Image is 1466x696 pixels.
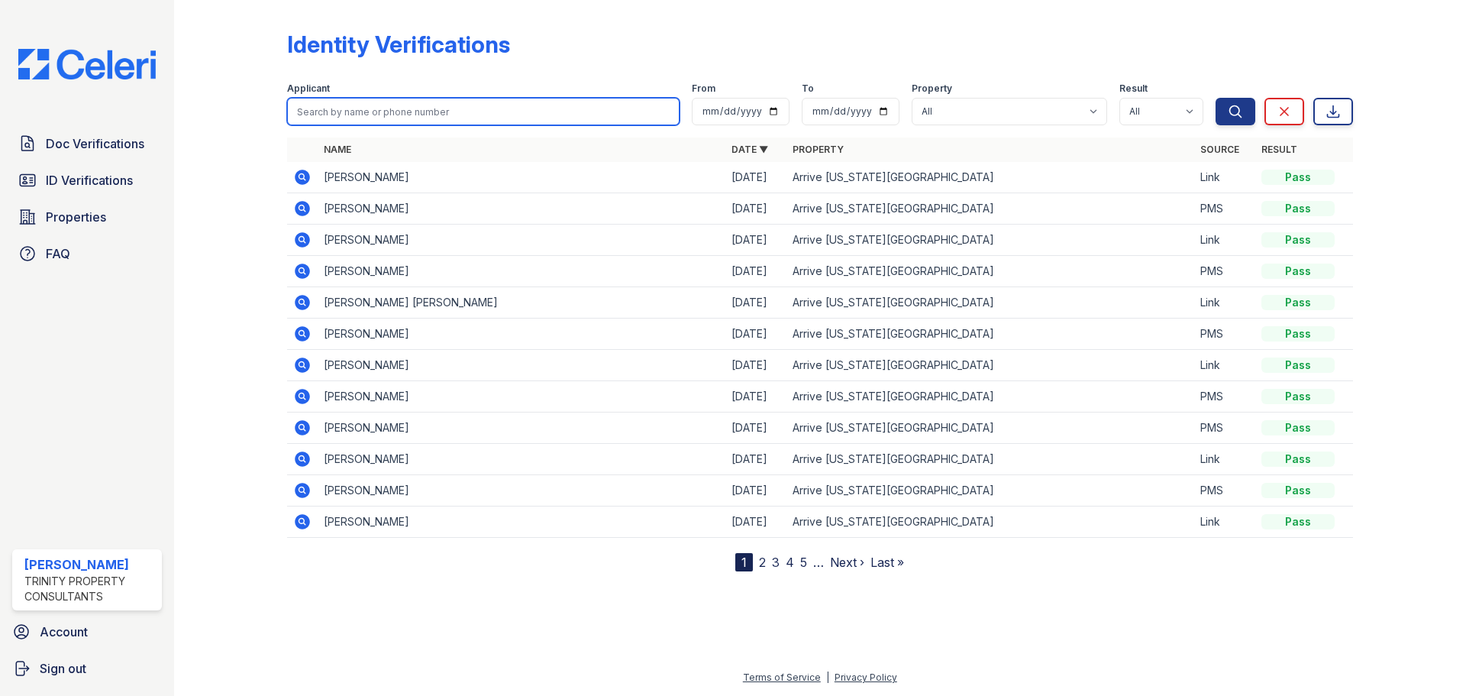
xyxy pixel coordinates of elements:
[1194,381,1255,413] td: PMS
[24,574,156,604] div: Trinity Property Consultants
[318,162,725,193] td: [PERSON_NAME]
[786,193,1194,225] td: Arrive [US_STATE][GEOGRAPHIC_DATA]
[786,225,1194,256] td: Arrive [US_STATE][GEOGRAPHIC_DATA]
[786,381,1194,413] td: Arrive [US_STATE][GEOGRAPHIC_DATA]
[287,31,510,58] div: Identity Verifications
[1261,201,1335,216] div: Pass
[725,444,786,475] td: [DATE]
[40,659,86,678] span: Sign out
[6,49,168,79] img: CE_Logo_Blue-a8612792a0a2168367f1c8372b55b34899dd931a85d93a1a3d3e32e68fde9ad4.png
[1194,507,1255,538] td: Link
[40,623,88,641] span: Account
[743,672,821,683] a: Terms of Service
[46,244,70,263] span: FAQ
[1194,162,1255,193] td: Link
[318,193,725,225] td: [PERSON_NAME]
[793,144,844,155] a: Property
[725,287,786,319] td: [DATE]
[786,475,1194,507] td: Arrive [US_STATE][GEOGRAPHIC_DATA]
[318,256,725,287] td: [PERSON_NAME]
[318,475,725,507] td: [PERSON_NAME]
[6,653,168,684] a: Sign out
[830,555,864,570] a: Next ›
[12,238,162,269] a: FAQ
[12,128,162,159] a: Doc Verifications
[800,555,807,570] a: 5
[318,350,725,381] td: [PERSON_NAME]
[318,225,725,256] td: [PERSON_NAME]
[1119,83,1148,95] label: Result
[786,350,1194,381] td: Arrive [US_STATE][GEOGRAPHIC_DATA]
[786,256,1194,287] td: Arrive [US_STATE][GEOGRAPHIC_DATA]
[1261,264,1335,279] div: Pass
[46,134,144,153] span: Doc Verifications
[731,144,768,155] a: Date ▼
[287,98,680,125] input: Search by name or phone number
[1261,170,1335,185] div: Pass
[1194,287,1255,319] td: Link
[1261,514,1335,529] div: Pass
[786,287,1194,319] td: Arrive [US_STATE][GEOGRAPHIC_DATA]
[1261,232,1335,248] div: Pass
[870,555,904,570] a: Last »
[1194,225,1255,256] td: Link
[1261,358,1335,373] div: Pass
[1261,326,1335,342] div: Pass
[6,617,168,647] a: Account
[1261,295,1335,310] div: Pass
[1194,475,1255,507] td: PMS
[786,444,1194,475] td: Arrive [US_STATE][GEOGRAPHIC_DATA]
[725,162,786,193] td: [DATE]
[1194,193,1255,225] td: PMS
[786,507,1194,538] td: Arrive [US_STATE][GEOGRAPHIC_DATA]
[802,83,814,95] label: To
[786,319,1194,350] td: Arrive [US_STATE][GEOGRAPHIC_DATA]
[725,193,786,225] td: [DATE]
[1261,389,1335,404] div: Pass
[786,555,794,570] a: 4
[725,413,786,444] td: [DATE]
[1261,420,1335,435] div: Pass
[12,165,162,196] a: ID Verifications
[786,162,1194,193] td: Arrive [US_STATE][GEOGRAPHIC_DATA]
[835,672,897,683] a: Privacy Policy
[912,83,952,95] label: Property
[725,475,786,507] td: [DATE]
[318,444,725,475] td: [PERSON_NAME]
[1200,144,1239,155] a: Source
[46,208,106,226] span: Properties
[1261,483,1335,498] div: Pass
[725,507,786,538] td: [DATE]
[725,350,786,381] td: [DATE]
[813,553,824,571] span: …
[318,507,725,538] td: [PERSON_NAME]
[318,287,725,319] td: [PERSON_NAME] [PERSON_NAME]
[24,555,156,574] div: [PERSON_NAME]
[759,555,766,570] a: 2
[692,83,715,95] label: From
[318,381,725,413] td: [PERSON_NAME]
[324,144,351,155] a: Name
[725,256,786,287] td: [DATE]
[1194,319,1255,350] td: PMS
[725,319,786,350] td: [DATE]
[786,413,1194,444] td: Arrive [US_STATE][GEOGRAPHIC_DATA]
[1194,444,1255,475] td: Link
[725,381,786,413] td: [DATE]
[725,225,786,256] td: [DATE]
[1194,413,1255,444] td: PMS
[1261,144,1297,155] a: Result
[318,319,725,350] td: [PERSON_NAME]
[1194,350,1255,381] td: Link
[826,672,829,683] div: |
[1261,452,1335,467] div: Pass
[46,171,133,189] span: ID Verifications
[772,555,780,570] a: 3
[12,202,162,232] a: Properties
[1194,256,1255,287] td: PMS
[735,553,753,571] div: 1
[318,413,725,444] td: [PERSON_NAME]
[287,83,330,95] label: Applicant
